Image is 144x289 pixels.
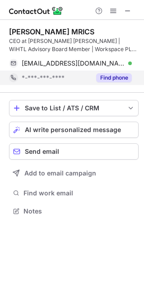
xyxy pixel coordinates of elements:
[25,104,123,112] div: Save to List / ATS / CRM
[9,27,94,36] div: [PERSON_NAME] MRICS
[96,73,132,82] button: Reveal Button
[22,59,125,67] span: [EMAIL_ADDRESS][DOMAIN_NAME]
[9,165,139,181] button: Add to email campaign
[9,205,139,218] button: Notes
[9,122,139,138] button: AI write personalized message
[9,100,139,116] button: save-profile-one-click
[25,126,121,133] span: AI write personalized message
[9,143,139,160] button: Send email
[9,187,139,199] button: Find work email
[25,148,59,155] span: Send email
[24,170,96,177] span: Add to email campaign
[23,207,135,215] span: Notes
[9,5,63,16] img: ContactOut v5.3.10
[23,189,135,197] span: Find work email
[9,37,139,53] div: CEO at [PERSON_NAME] [PERSON_NAME] | WiHTL Advisory Board Member | Workspace PLC [PERSON_NAME]| B...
